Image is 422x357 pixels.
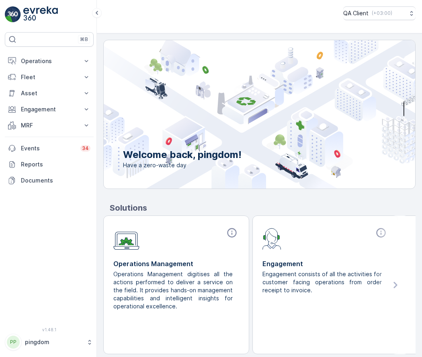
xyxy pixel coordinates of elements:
[5,140,94,156] a: Events34
[5,69,94,85] button: Fleet
[21,57,78,65] p: Operations
[343,6,416,20] button: QA Client(+03:00)
[110,202,416,214] p: Solutions
[5,117,94,133] button: MRF
[25,338,82,346] p: pingdom
[5,101,94,117] button: Engagement
[21,89,78,97] p: Asset
[21,144,76,152] p: Events
[5,172,94,189] a: Documents
[5,6,21,23] img: logo
[113,270,233,310] p: Operations Management digitises all the actions performed to deliver a service on the field. It p...
[5,156,94,172] a: Reports
[372,10,392,16] p: ( +03:00 )
[113,259,239,269] p: Operations Management
[21,176,90,185] p: Documents
[23,6,58,23] img: logo_light-DOdMpM7g.png
[68,40,415,189] img: city illustration
[5,334,94,351] button: PPpingdom
[21,121,78,129] p: MRF
[7,336,20,349] div: PP
[21,105,78,113] p: Engagement
[262,227,281,250] img: module-icon
[123,161,242,169] span: Have a zero-waste day
[262,259,388,269] p: Engagement
[5,53,94,69] button: Operations
[113,227,139,250] img: module-icon
[21,73,78,81] p: Fleet
[21,160,90,168] p: Reports
[5,327,94,332] span: v 1.48.1
[80,36,88,43] p: ⌘B
[5,85,94,101] button: Asset
[82,145,89,152] p: 34
[262,270,382,294] p: Engagement consists of all the activities for customer facing operations from order receipt to in...
[343,9,369,17] p: QA Client
[123,148,242,161] p: Welcome back, pingdom!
